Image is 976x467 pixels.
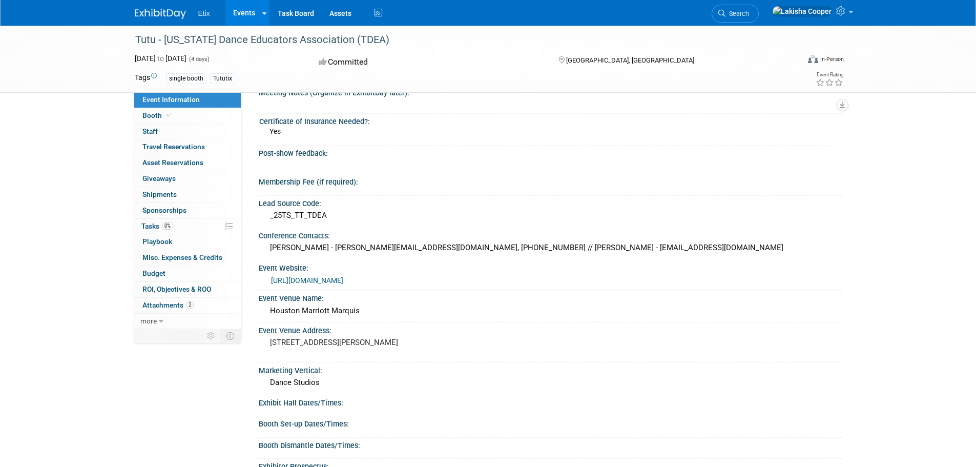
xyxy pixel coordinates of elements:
a: Giveaways [134,171,241,187]
a: Shipments [134,187,241,202]
a: Search [712,5,759,23]
a: Playbook [134,234,241,250]
a: Budget [134,266,241,281]
a: Sponsorships [134,203,241,218]
div: Event Website: [259,260,842,273]
span: Giveaways [142,174,176,182]
img: Format-Inperson.png [808,55,818,63]
div: Dance Studios [266,375,834,391]
td: Personalize Event Tab Strip [202,329,220,342]
span: [GEOGRAPHIC_DATA], [GEOGRAPHIC_DATA] [566,56,694,64]
span: Etix [198,9,210,17]
div: Tututix [210,73,235,84]
div: Post-show feedback: [259,146,842,158]
div: single booth [166,73,206,84]
span: more [140,317,157,325]
span: Budget [142,269,165,277]
div: Event Format [739,53,844,69]
td: Tags [135,72,157,84]
td: Toggle Event Tabs [220,329,241,342]
span: (4 days) [188,56,210,63]
a: ROI, Objectives & ROO [134,282,241,297]
img: Lakisha Cooper [772,6,832,17]
div: Lead Source Code: [259,196,842,209]
a: Staff [134,124,241,139]
a: Travel Reservations [134,139,241,155]
a: more [134,314,241,329]
div: Exhibit Hall Dates/Times: [259,395,842,408]
span: 2 [186,301,194,309]
div: Conference Contacts: [259,228,842,241]
span: Yes [269,127,281,135]
span: Search [725,10,749,17]
span: Shipments [142,190,177,198]
div: Houston Marriott Marquis [266,303,834,319]
a: Attachments2 [134,298,241,313]
div: Tutu - [US_STATE] Dance Educators Association (TDEA) [132,31,784,49]
span: Staff [142,127,158,135]
a: Booth [134,108,241,124]
a: [URL][DOMAIN_NAME] [271,276,343,285]
div: Marketing Vertical: [259,363,842,376]
span: Event Information [142,95,200,104]
span: Booth [142,111,174,119]
span: Travel Reservations [142,143,205,151]
pre: [STREET_ADDRESS][PERSON_NAME] [270,338,490,347]
a: Misc. Expenses & Credits [134,250,241,266]
a: Tasks0% [134,219,241,234]
a: Event Information [134,92,241,108]
span: ROI, Objectives & ROO [142,285,211,293]
i: Booth reservation complete [167,112,172,118]
span: Tasks [141,222,173,230]
a: Asset Reservations [134,155,241,171]
span: Misc. Expenses & Credits [142,253,222,261]
span: to [156,54,165,63]
span: [DATE] [DATE] [135,54,186,63]
div: Booth Set-up Dates/Times: [259,416,842,429]
div: _25TS_TT_TDEA [266,208,834,224]
span: Attachments [142,301,194,309]
img: ExhibitDay [135,9,186,19]
div: Booth Dismantle Dates/Times: [259,438,842,451]
div: [PERSON_NAME] - [PERSON_NAME][EMAIL_ADDRESS][DOMAIN_NAME], [PHONE_NUMBER] // [PERSON_NAME] - [EMA... [266,240,834,256]
div: Event Venue Address: [259,323,842,336]
div: Certificate of Insurance Needed?: [259,114,837,127]
span: Asset Reservations [142,158,203,167]
div: Event Venue Name: [259,291,842,303]
div: In-Person [820,55,844,63]
span: Playbook [142,237,172,246]
div: Committed [316,53,542,71]
div: Membership Fee (if required): [259,174,842,187]
span: 0% [162,222,173,230]
div: Event Rating [816,72,843,77]
span: Sponsorships [142,206,186,214]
